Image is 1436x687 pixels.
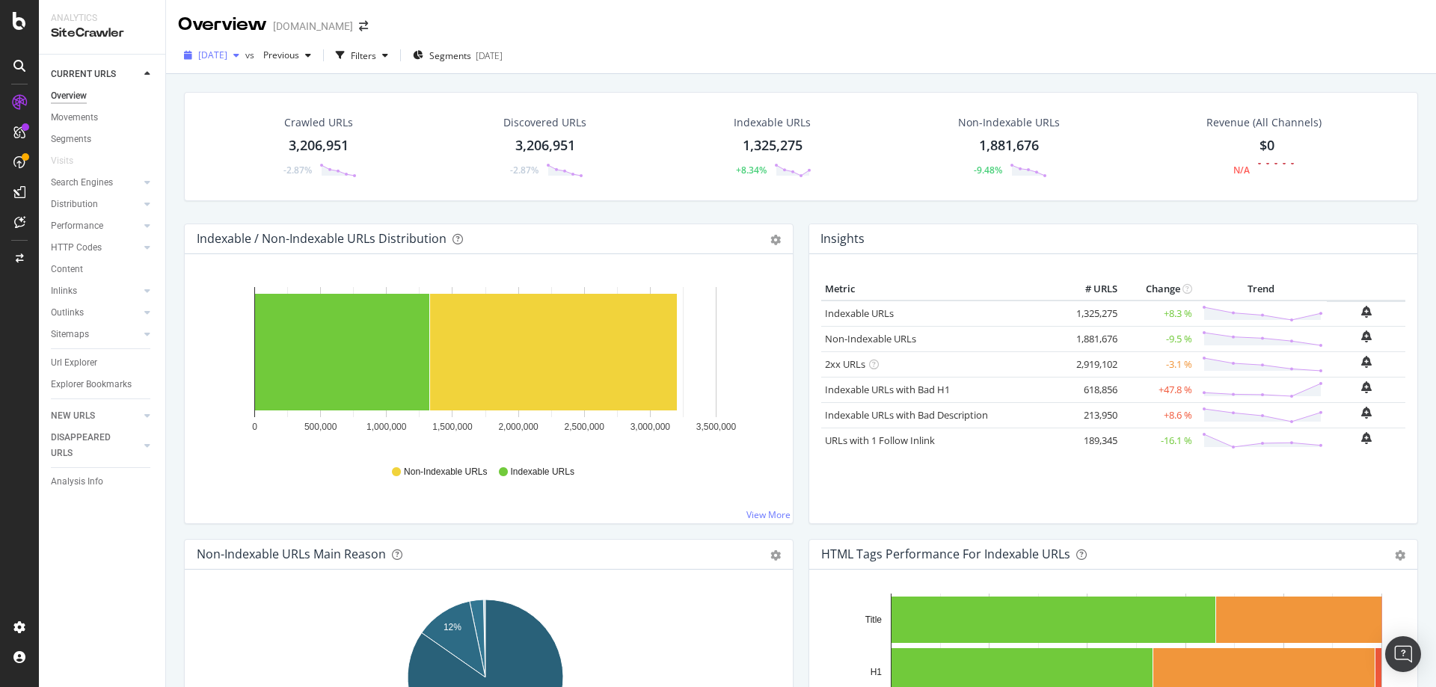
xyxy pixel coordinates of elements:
h4: Insights [820,229,865,249]
span: $0 [1259,136,1274,154]
div: bell-plus [1361,306,1372,318]
div: Visits [51,153,73,169]
td: +8.3 % [1121,301,1196,327]
td: -16.1 % [1121,428,1196,453]
div: gear [770,550,781,561]
div: Segments [51,132,91,147]
text: 1,500,000 [432,422,473,432]
a: NEW URLS [51,408,140,424]
div: Overview [51,88,87,104]
a: Segments [51,132,155,147]
a: Outlinks [51,305,140,321]
td: 1,325,275 [1061,301,1121,327]
a: View More [746,508,791,521]
div: Content [51,262,83,277]
div: Search Engines [51,175,113,191]
svg: A chart. [197,278,775,452]
div: Non-Indexable URLs [958,115,1060,130]
div: [DOMAIN_NAME] [273,19,353,34]
div: Distribution [51,197,98,212]
text: 2,000,000 [498,422,538,432]
div: bell-plus [1361,381,1372,393]
div: 3,206,951 [515,136,575,155]
div: Explorer Bookmarks [51,377,132,392]
div: Url Explorer [51,355,97,371]
div: bell-plus [1361,330,1372,342]
div: bell-plus [1361,432,1372,444]
span: Non-Indexable URLs [404,466,487,478]
div: Overview [178,12,267,37]
div: SiteCrawler [51,25,153,42]
text: Title [865,614,883,625]
div: Non-Indexable URLs Main Reason [197,546,386,561]
div: gear [770,235,781,245]
a: Performance [51,218,140,234]
div: bell-plus [1361,407,1372,419]
a: DISAPPEARED URLS [51,430,140,461]
a: Indexable URLs with Bad H1 [825,383,950,396]
div: Analysis Info [51,474,103,490]
th: Metric [821,278,1061,301]
a: Sitemaps [51,327,140,342]
div: Discovered URLs [503,115,586,130]
div: +8.34% [736,164,767,176]
span: Previous [257,49,299,61]
td: 213,950 [1061,402,1121,428]
button: [DATE] [178,43,245,67]
span: Segments [429,49,471,62]
div: CURRENT URLS [51,67,116,82]
a: Url Explorer [51,355,155,371]
div: bell-plus [1361,356,1372,368]
div: Sitemaps [51,327,89,342]
div: Filters [351,49,376,62]
a: HTTP Codes [51,240,140,256]
div: Outlinks [51,305,84,321]
a: CURRENT URLS [51,67,140,82]
div: NEW URLS [51,408,95,424]
text: H1 [871,667,883,677]
div: Indexable URLs [734,115,811,130]
td: 2,919,102 [1061,351,1121,377]
div: DISAPPEARED URLS [51,430,126,461]
div: Crawled URLs [284,115,353,130]
div: 3,206,951 [289,136,349,155]
a: Analysis Info [51,474,155,490]
div: -2.87% [283,164,312,176]
td: 189,345 [1061,428,1121,453]
text: 0 [252,422,257,432]
div: arrow-right-arrow-left [359,21,368,31]
div: HTTP Codes [51,240,102,256]
div: gear [1395,550,1405,561]
a: URLs with 1 Follow Inlink [825,434,935,447]
a: Overview [51,88,155,104]
button: Previous [257,43,317,67]
td: 1,881,676 [1061,326,1121,351]
button: Segments[DATE] [407,43,509,67]
a: Indexable URLs with Bad Description [825,408,988,422]
a: Movements [51,110,155,126]
text: 1,000,000 [366,422,407,432]
a: Content [51,262,155,277]
td: +47.8 % [1121,377,1196,402]
th: Trend [1196,278,1327,301]
div: HTML Tags Performance for Indexable URLs [821,546,1070,561]
text: 3,500,000 [696,422,737,432]
a: Distribution [51,197,140,212]
div: Open Intercom Messenger [1385,636,1421,672]
div: -9.48% [974,164,1002,176]
th: # URLS [1061,278,1121,301]
a: Inlinks [51,283,140,299]
td: -3.1 % [1121,351,1196,377]
div: -2.87% [510,164,538,176]
div: Movements [51,110,98,126]
text: 500,000 [304,422,337,432]
div: 1,881,676 [979,136,1039,155]
a: Search Engines [51,175,140,191]
th: Change [1121,278,1196,301]
div: Inlinks [51,283,77,299]
div: Analytics [51,12,153,25]
span: Revenue (All Channels) [1206,115,1322,130]
div: N/A [1233,164,1250,176]
div: Indexable / Non-Indexable URLs Distribution [197,231,447,246]
span: Indexable URLs [511,466,574,478]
